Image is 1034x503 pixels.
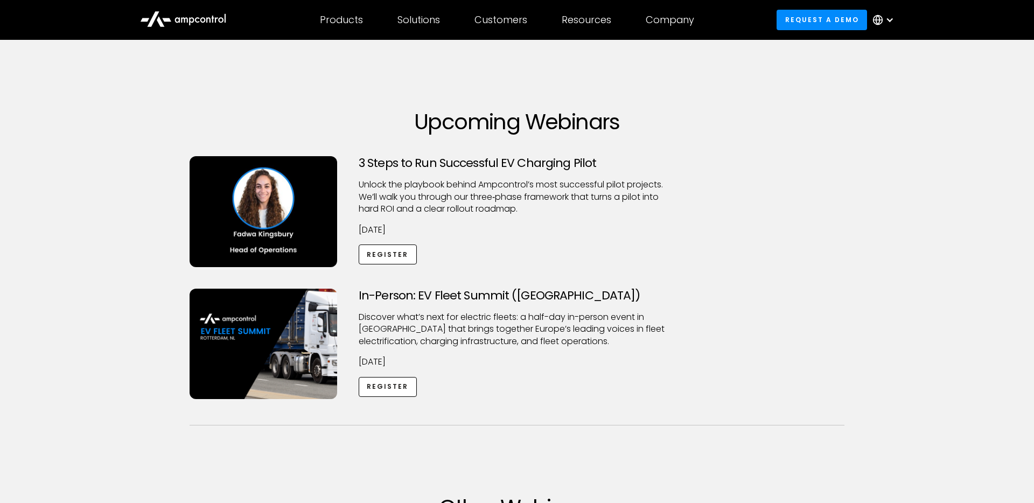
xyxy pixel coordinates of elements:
a: Register [359,244,417,264]
div: Customers [474,14,527,26]
div: Company [646,14,694,26]
div: Resources [562,14,611,26]
div: Products [320,14,363,26]
a: Register [359,377,417,397]
div: Solutions [397,14,440,26]
a: Request a demo [777,10,867,30]
p: [DATE] [359,224,675,236]
h3: In-Person: EV Fleet Summit ([GEOGRAPHIC_DATA]) [359,289,675,303]
h1: Upcoming Webinars [190,109,844,135]
p: Unlock the playbook behind Ampcontrol’s most successful pilot projects. We’ll walk you through ou... [359,179,675,215]
p: [DATE] [359,356,675,368]
p: ​Discover what’s next for electric fleets: a half-day in-person event in [GEOGRAPHIC_DATA] that b... [359,311,675,347]
h3: 3 Steps to Run Successful EV Charging Pilot [359,156,675,170]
